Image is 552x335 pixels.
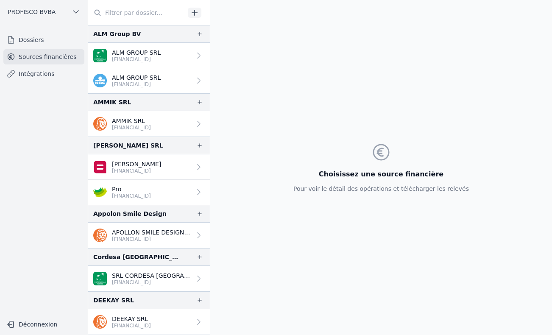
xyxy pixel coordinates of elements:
[88,43,210,68] a: ALM GROUP SRL [FINANCIAL_ID]
[88,266,210,291] a: SRL CORDESA [GEOGRAPHIC_DATA] [FINANCIAL_ID]
[112,322,151,329] p: [FINANCIAL_ID]
[3,318,84,331] button: Déconnexion
[112,167,161,174] p: [FINANCIAL_ID]
[3,5,84,19] button: PROFISCO BVBA
[93,140,163,151] div: [PERSON_NAME] SRL
[93,315,107,329] img: ing.png
[88,223,210,248] a: APOLLON SMILE DESIGN SRL [FINANCIAL_ID]
[88,309,210,335] a: DEEKAY SRL [FINANCIAL_ID]
[88,154,210,180] a: [PERSON_NAME] [FINANCIAL_ID]
[88,5,185,20] input: Filtrer par dossier...
[293,184,469,193] p: Pour voir le détail des opérations et télécharger les relevés
[112,117,151,125] p: AMMIK SRL
[93,185,107,199] img: crelan.png
[93,117,107,131] img: ing.png
[112,279,191,286] p: [FINANCIAL_ID]
[112,228,191,237] p: APOLLON SMILE DESIGN SRL
[93,74,107,87] img: kbc.png
[112,315,151,323] p: DEEKAY SRL
[93,252,183,262] div: Cordesa [GEOGRAPHIC_DATA] SRL
[3,32,84,47] a: Dossiers
[112,160,161,168] p: [PERSON_NAME]
[112,124,151,131] p: [FINANCIAL_ID]
[112,56,161,63] p: [FINANCIAL_ID]
[93,229,107,242] img: ing.png
[112,271,191,280] p: SRL CORDESA [GEOGRAPHIC_DATA]
[3,49,84,64] a: Sources financières
[93,160,107,174] img: belfius.png
[3,66,84,81] a: Intégrations
[93,49,107,62] img: BNP_BE_BUSINESS_GEBABEBB.png
[8,8,56,16] span: PROFISCO BVBA
[93,272,107,285] img: BNP_BE_BUSINESS_GEBABEBB.png
[112,236,191,243] p: [FINANCIAL_ID]
[88,111,210,137] a: AMMIK SRL [FINANCIAL_ID]
[93,209,167,219] div: Appolon Smile Design
[112,73,161,82] p: ALM GROUP SRL
[112,185,151,193] p: Pro
[112,81,161,88] p: [FINANCIAL_ID]
[88,180,210,205] a: Pro [FINANCIAL_ID]
[93,295,134,305] div: DEEKAY SRL
[112,48,161,57] p: ALM GROUP SRL
[93,97,131,107] div: AMMIK SRL
[112,193,151,199] p: [FINANCIAL_ID]
[293,169,469,179] h3: Choisissez une source financière
[88,68,210,93] a: ALM GROUP SRL [FINANCIAL_ID]
[93,29,141,39] div: ALM Group BV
